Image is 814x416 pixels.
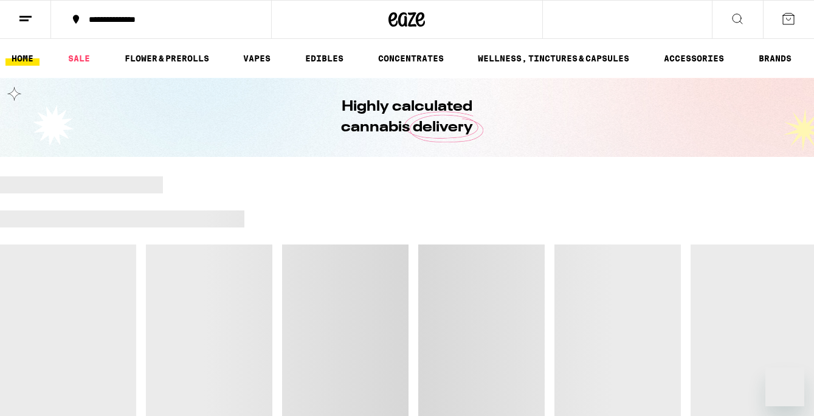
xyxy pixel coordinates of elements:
[372,51,450,66] a: CONCENTRATES
[472,51,635,66] a: WELLNESS, TINCTURES & CAPSULES
[307,97,508,138] h1: Highly calculated cannabis delivery
[299,51,350,66] a: EDIBLES
[119,51,215,66] a: FLOWER & PREROLLS
[237,51,277,66] a: VAPES
[765,367,804,406] iframe: Button to launch messaging window
[5,51,40,66] a: HOME
[753,51,798,66] a: BRANDS
[658,51,730,66] a: ACCESSORIES
[62,51,96,66] a: SALE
